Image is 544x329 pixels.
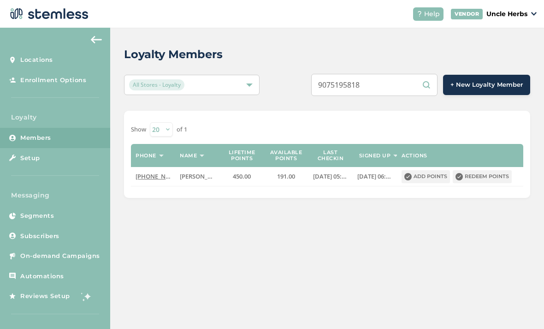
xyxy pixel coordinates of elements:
[136,153,156,159] label: Phone
[7,5,89,23] img: logo-dark-0685b13c.svg
[451,9,483,19] div: VENDOR
[180,153,197,159] label: Name
[269,150,304,162] label: Available points
[402,170,450,183] button: Add points
[200,155,204,157] img: icon-sort-1e1d7615.svg
[20,133,51,143] span: Members
[224,150,259,162] label: Lifetime points
[177,125,187,134] label: of 1
[531,12,537,16] img: icon_down-arrow-small-66adaf34.svg
[136,173,171,180] label: (907) 519-5818
[124,46,223,63] h2: Loyalty Members
[20,292,70,301] span: Reviews Setup
[233,172,251,180] span: 450.00
[313,173,348,180] label: 2025-07-22 05:00:18
[453,170,512,183] button: Redeem points
[311,74,438,96] input: Search
[91,36,102,43] img: icon-arrow-back-accent-c549486e.svg
[131,125,146,134] label: Show
[498,285,544,329] iframe: Chat Widget
[357,173,392,180] label: 2024-05-31 06:01:25
[20,272,64,281] span: Automations
[180,173,215,180] label: Justin Evan
[313,150,348,162] label: Last checkin
[417,11,422,17] img: icon-help-white-03924b79.svg
[20,154,40,163] span: Setup
[224,173,259,180] label: 450.00
[159,155,164,157] img: icon-sort-1e1d7615.svg
[486,9,527,19] p: Uncle Herbs
[269,173,304,180] label: 191.00
[357,172,401,180] span: [DATE] 06:01:25
[450,80,523,90] span: + New Loyalty Member
[20,76,86,85] span: Enrollment Options
[313,172,356,180] span: [DATE] 05:00:18
[393,155,398,157] img: icon-sort-1e1d7615.svg
[20,55,53,65] span: Locations
[180,172,275,180] span: [PERSON_NAME] [PERSON_NAME]
[77,287,95,305] img: glitter-stars-b7820f95.gif
[359,153,391,159] label: Signed up
[443,75,530,95] button: + New Loyalty Member
[136,172,189,180] span: [PHONE_NUMBER]
[277,172,295,180] span: 191.00
[20,251,100,261] span: On-demand Campaigns
[20,232,59,241] span: Subscribers
[397,144,523,167] th: Actions
[20,211,54,221] span: Segments
[424,9,440,19] span: Help
[129,79,184,90] span: All Stores - Loyalty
